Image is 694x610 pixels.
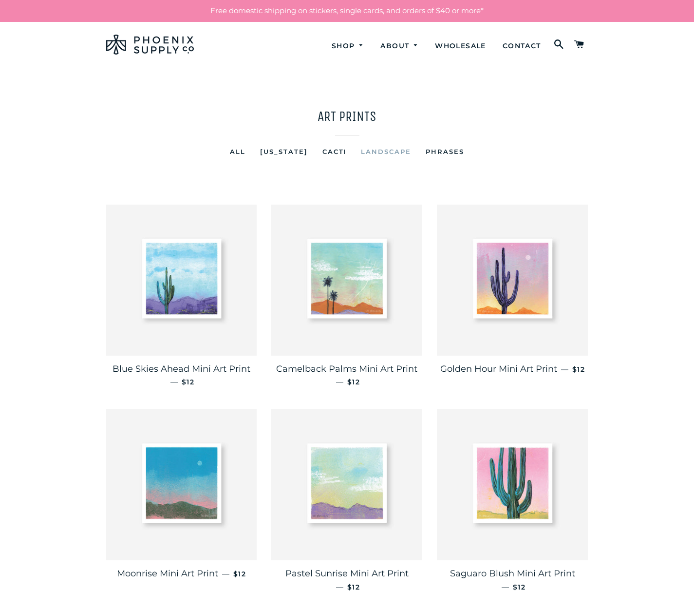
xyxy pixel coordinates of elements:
[450,568,575,579] span: Saguaro Blush Mini Art Print
[113,363,250,374] span: Blue Skies Ahead Mini Art Print
[106,409,257,560] img: Moonrise Mini Art Print
[437,205,588,356] img: Golden Hour Mini Art Print
[271,409,422,560] img: Pastel Sunrise Mini Art Print
[271,356,422,395] a: Camelback Palms Mini Art Print — $12
[347,583,360,591] span: $12
[223,146,253,157] a: All
[440,363,557,374] span: Golden Hour Mini Art Print
[324,33,372,59] a: Shop
[106,356,257,395] a: Blue Skies Ahead Mini Art Print — $12
[271,205,422,356] img: Camelback Palms Mini Art Print
[233,570,246,578] span: $12
[495,33,548,59] a: Contact
[373,33,426,59] a: About
[437,409,588,560] img: Saguaro Blush Mini Art Print
[170,377,178,386] span: —
[106,205,257,356] img: Blue Skies Ahead Mini Art Print
[222,569,229,578] span: —
[117,568,218,579] span: Moonrise Mini Art Print
[572,365,585,374] span: $12
[106,560,257,588] a: Moonrise Mini Art Print — $12
[354,146,418,157] a: Landscape
[418,146,471,157] a: Phrases
[285,568,409,579] span: Pastel Sunrise Mini Art Print
[106,107,588,126] h1: Art Prints
[437,356,588,383] a: Golden Hour Mini Art Print — $12
[428,33,493,59] a: Wholesale
[271,560,422,599] a: Pastel Sunrise Mini Art Print — $12
[513,583,525,591] span: $12
[502,582,509,591] span: —
[315,146,354,157] a: Cacti
[182,378,194,386] span: $12
[106,35,194,55] img: Phoenix Supply Co.
[437,560,588,599] a: Saguaro Blush Mini Art Print — $12
[347,378,360,386] span: $12
[336,377,343,386] span: —
[336,582,343,591] span: —
[276,363,417,374] span: Camelback Palms Mini Art Print
[561,364,568,374] span: —
[253,146,315,157] a: [US_STATE]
